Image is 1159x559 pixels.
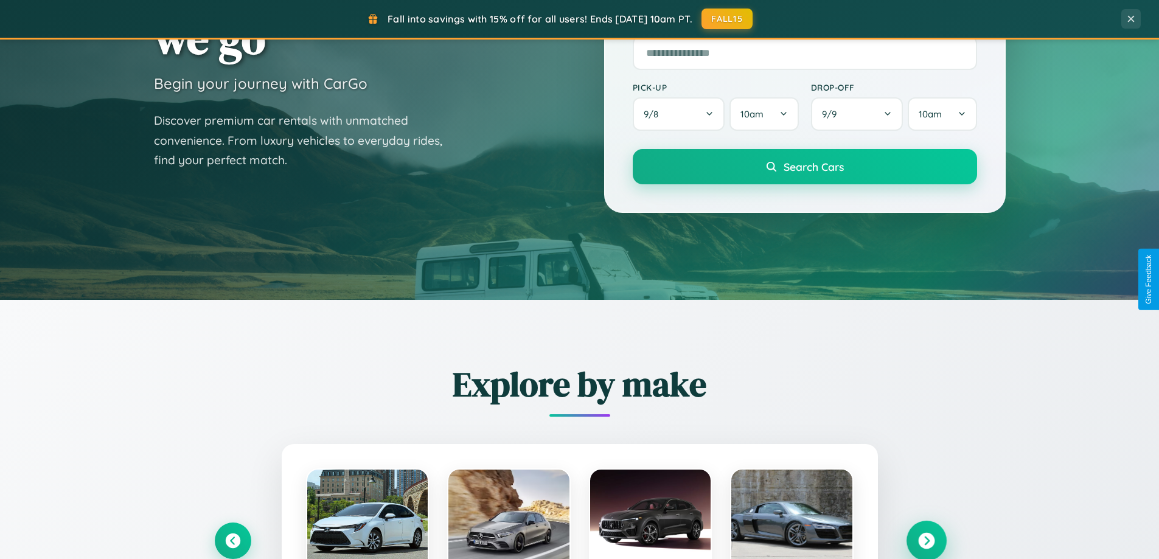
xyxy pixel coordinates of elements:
[919,108,942,120] span: 10am
[633,149,977,184] button: Search Cars
[740,108,764,120] span: 10am
[633,82,799,92] label: Pick-up
[822,108,843,120] span: 9 / 9
[729,97,798,131] button: 10am
[215,361,945,408] h2: Explore by make
[811,82,977,92] label: Drop-off
[784,160,844,173] span: Search Cars
[388,13,692,25] span: Fall into savings with 15% off for all users! Ends [DATE] 10am PT.
[908,97,976,131] button: 10am
[701,9,753,29] button: FALL15
[633,97,725,131] button: 9/8
[154,74,367,92] h3: Begin your journey with CarGo
[811,97,903,131] button: 9/9
[1144,255,1153,304] div: Give Feedback
[154,111,458,170] p: Discover premium car rentals with unmatched convenience. From luxury vehicles to everyday rides, ...
[644,108,664,120] span: 9 / 8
